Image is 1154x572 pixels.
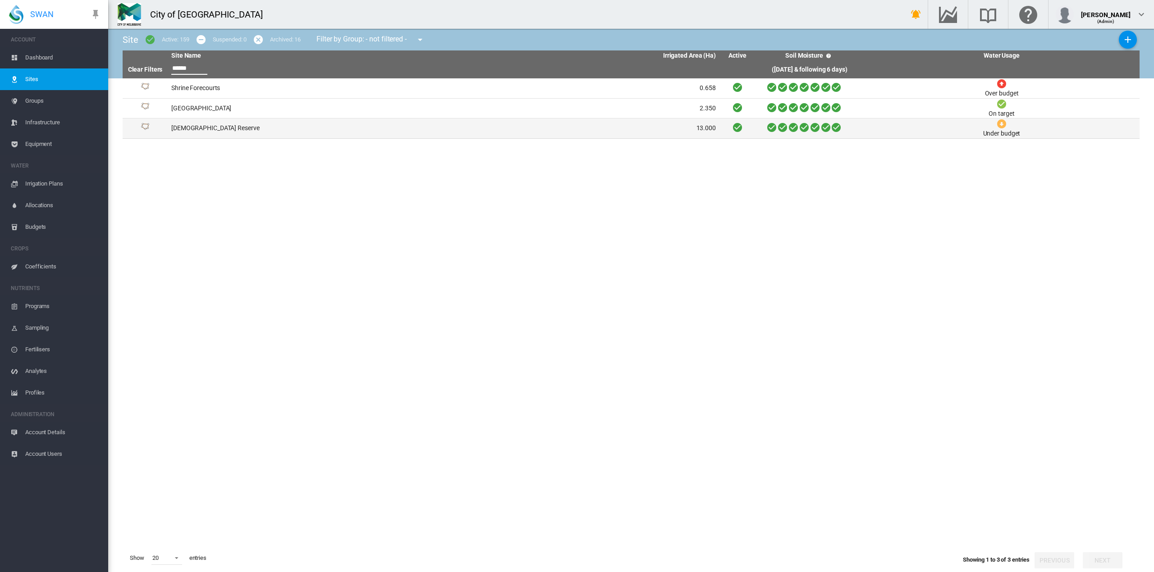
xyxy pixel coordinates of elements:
span: Account Details [25,422,101,443]
span: ACCOUNT [11,32,101,47]
div: 20 [152,554,159,561]
img: SWAN-Landscape-Logo-Colour-drop.png [9,5,23,24]
th: Active [719,50,756,61]
img: profile.jpg [1056,5,1074,23]
span: Sampling [25,317,101,339]
span: CROPS [11,241,101,256]
tr: Site Id: 3423 [GEOGRAPHIC_DATA] 2.350 On target [123,99,1140,119]
md-icon: icon-chevron-down [1136,9,1147,20]
img: 1.svg [140,83,151,94]
div: On target [989,109,1015,118]
td: 2.350 [444,99,719,118]
md-icon: icon-pin [90,9,101,20]
span: entries [186,550,210,566]
button: Add New Site, define start date [1119,31,1137,49]
span: Coefficients [25,256,101,277]
tr: Site Id: 5935 Shrine Forecourts 0.658 Over budget [123,78,1140,99]
md-icon: Go to the Data Hub [937,9,959,20]
td: 13.000 [444,118,719,138]
span: Sites [25,68,101,90]
md-icon: icon-help-circle [823,50,834,61]
md-icon: icon-cancel [253,34,264,45]
div: Site Id: 5935 [126,83,164,94]
md-icon: icon-minus-circle [196,34,206,45]
td: [DEMOGRAPHIC_DATA] Reserve [168,118,444,138]
img: 1.svg [140,103,151,113]
div: Site Id: 3423 [126,103,164,113]
td: Shrine Forecourts [168,78,444,98]
div: Suspended: 0 [213,36,247,44]
div: Archived: 16 [270,36,301,44]
div: Site Id: 2617 [126,123,164,134]
span: Groups [25,90,101,112]
md-icon: Search the knowledge base [977,9,999,20]
md-icon: icon-menu-down [415,34,426,45]
span: WATER [11,159,101,173]
th: Water Usage [864,50,1140,61]
span: (Admin) [1097,19,1115,24]
span: Budgets [25,216,101,238]
span: ADMINISTRATION [11,407,101,422]
span: Irrigation Plans [25,173,101,195]
button: icon-bell-ring [907,5,925,23]
div: Over budget [985,89,1019,98]
th: Site Name [168,50,444,61]
span: Equipment [25,133,101,155]
div: Active: 159 [162,36,189,44]
td: 0.658 [444,78,719,98]
th: Soil Moisture [756,50,864,61]
th: ([DATE] & following 6 days) [756,61,864,78]
a: Clear Filters [128,66,163,73]
span: Infrastructure [25,112,101,133]
span: NUTRIENTS [11,281,101,295]
md-icon: icon-plus [1122,34,1133,45]
span: Account Users [25,443,101,465]
button: Previous [1035,552,1074,568]
md-icon: icon-checkbox-marked-circle [145,34,156,45]
md-icon: icon-bell-ring [911,9,921,20]
th: Irrigated Area (Ha) [444,50,719,61]
span: Allocations [25,195,101,216]
div: [PERSON_NAME] [1081,7,1131,16]
tr: Site Id: 2617 [DEMOGRAPHIC_DATA] Reserve 13.000 Under budget [123,118,1140,139]
span: Programs [25,295,101,317]
div: Under budget [983,129,1021,138]
div: City of [GEOGRAPHIC_DATA] [150,8,271,21]
md-icon: Click here for help [1017,9,1039,20]
img: 1.svg [140,123,151,134]
button: Next [1083,552,1122,568]
span: Profiles [25,382,101,404]
span: Site [123,34,138,45]
td: [GEOGRAPHIC_DATA] [168,99,444,118]
button: icon-menu-down [411,31,429,49]
div: Filter by Group: - not filtered - [310,31,432,49]
img: Z [118,3,141,26]
span: Fertilisers [25,339,101,360]
span: Showing 1 to 3 of 3 entries [963,556,1030,563]
span: Dashboard [25,47,101,68]
span: SWAN [30,9,54,20]
span: Show [126,550,148,566]
span: Analytes [25,360,101,382]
